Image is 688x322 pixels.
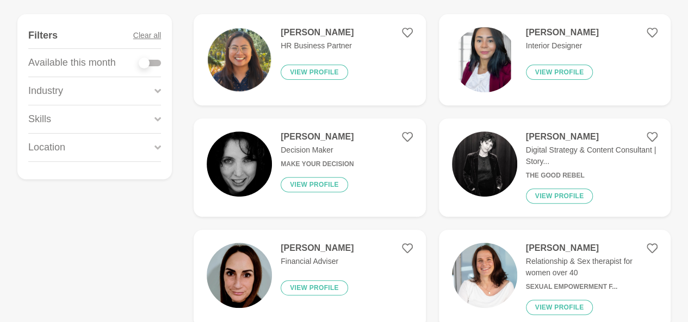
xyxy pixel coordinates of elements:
h4: [PERSON_NAME] [526,243,658,254]
p: HR Business Partner [281,40,354,52]
img: 2462cd17f0db61ae0eaf7f297afa55aeb6b07152-1255x1348.jpg [207,243,272,308]
p: Location [28,140,65,155]
button: View profile [281,280,348,295]
p: Financial Adviser [281,256,354,267]
p: Skills [28,112,51,127]
a: [PERSON_NAME]Digital Strategy & Content Consultant | Story...The Good RebelView profile [439,118,671,217]
button: View profile [526,65,593,80]
p: Decision Maker [281,144,354,156]
h6: The Good Rebel [526,172,658,180]
h4: [PERSON_NAME] [526,131,658,142]
h4: [PERSON_NAME] [281,243,354,254]
button: Clear all [133,23,161,48]
h4: Filters [28,29,58,42]
h4: [PERSON_NAME] [526,27,599,38]
p: Relationship & Sex therapist for women over 40 [526,256,658,279]
h6: Sexual Empowerment f... [526,283,658,291]
p: Industry [28,84,63,98]
p: Interior Designer [526,40,599,52]
a: [PERSON_NAME]HR Business PartnerView profile [194,14,425,105]
a: [PERSON_NAME]Interior DesignerView profile [439,14,671,105]
img: 1044fa7e6122d2a8171cf257dcb819e56f039831-1170x656.jpg [452,131,517,197]
img: 443bca476f7facefe296c2c6ab68eb81e300ea47-400x400.jpg [207,131,272,197]
img: 672c9e0f5c28f94a877040268cd8e7ac1f2c7f14-1080x1350.png [452,27,517,92]
img: 231d6636be52241877ec7df6b9df3e537ea7a8ca-1080x1080.png [207,27,272,92]
button: View profile [281,177,348,192]
p: Available this month [28,55,116,70]
a: [PERSON_NAME]Decision MakerMake Your DecisionView profile [194,118,425,217]
button: View profile [281,65,348,80]
p: Digital Strategy & Content Consultant | Story... [526,144,658,167]
h4: [PERSON_NAME] [281,131,354,142]
img: d6e4e6fb47c6b0833f5b2b80120bcf2f287bc3aa-2570x2447.jpg [452,243,517,308]
h4: [PERSON_NAME] [281,27,354,38]
h6: Make Your Decision [281,160,354,168]
button: View profile [526,188,593,204]
button: View profile [526,300,593,315]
